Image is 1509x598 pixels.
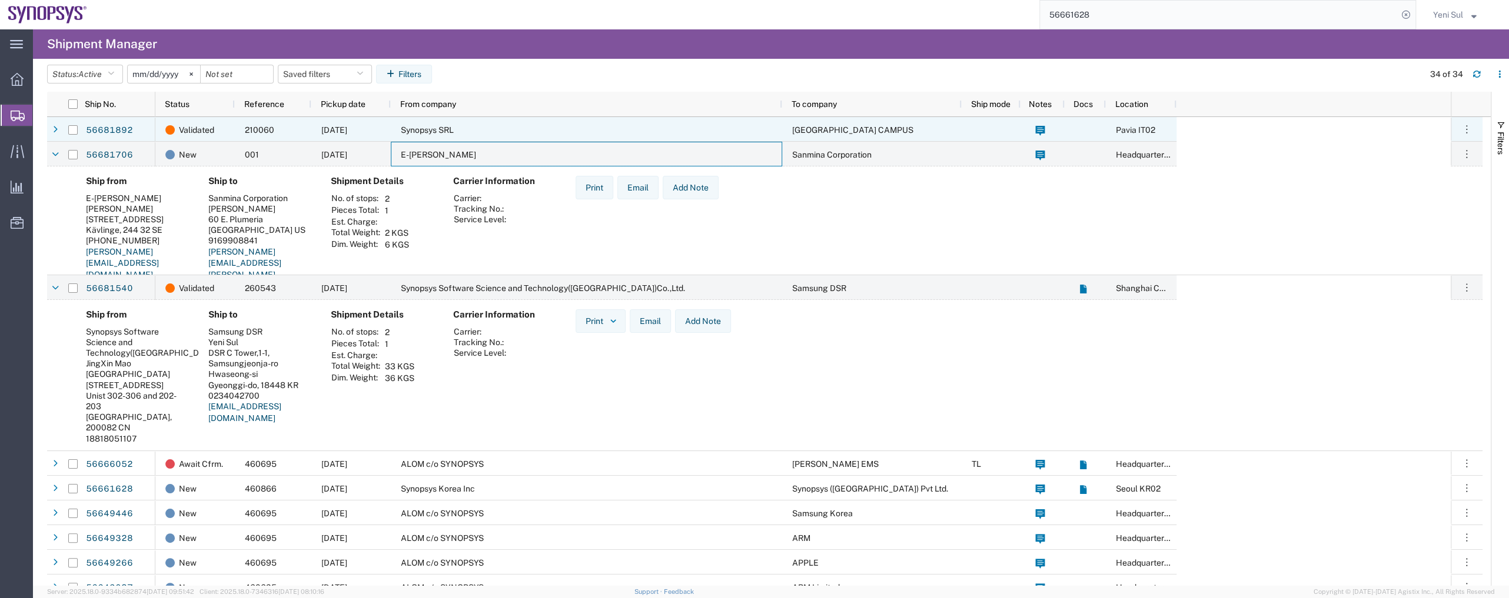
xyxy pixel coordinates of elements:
[208,326,312,337] div: Samsung DSR
[331,205,381,216] th: Pieces Total:
[47,29,157,59] h4: Shipment Manager
[86,412,190,433] div: [GEOGRAPHIC_DATA], 200082 CN
[634,588,664,595] a: Support
[85,529,134,548] a: 56649328
[85,554,134,573] a: 56649266
[971,99,1011,109] span: Ship mode
[331,216,381,227] th: Est. Charge:
[245,558,277,567] span: 460695
[401,150,476,159] span: E-Sharp AB
[381,205,413,216] td: 1
[208,369,312,379] div: Hwaseong-si
[1116,533,1192,543] span: Headquarters USSV
[85,99,116,109] span: Ship No.
[278,588,324,595] span: [DATE] 08:10:16
[321,99,365,109] span: Pickup date
[321,484,347,493] span: 09/02/2025
[86,203,190,214] div: [PERSON_NAME]
[47,65,123,83] button: Status:Active
[331,372,381,384] th: Dim. Weight:
[1116,150,1192,159] span: Headquarters USSV
[85,455,134,474] a: 56666052
[179,550,197,575] span: New
[1116,484,1161,493] span: Seoul KR02
[86,369,190,390] div: [GEOGRAPHIC_DATA] [STREET_ADDRESS]
[86,225,190,235] div: Kävlinge, 244 32 SE
[245,459,277,469] span: 460695
[201,65,273,83] input: Not set
[245,150,259,159] span: 001
[85,146,134,165] a: 56681706
[179,452,223,476] span: Await Cfrm.
[86,326,190,359] div: Synopsys Software Science and Technology([GEOGRAPHIC_DATA])Co.,Ltd.
[381,193,413,205] td: 2
[8,6,87,24] img: logo
[792,99,837,109] span: To company
[78,69,102,79] span: Active
[86,214,190,225] div: [STREET_ADDRESS]
[453,214,507,225] th: Service Level:
[208,235,312,246] div: 9169908841
[208,337,312,348] div: Yeni Sul
[147,588,194,595] span: [DATE] 09:51:42
[453,337,507,348] th: Tracking No.:
[179,501,197,526] span: New
[200,588,324,595] span: Client: 2025.18.0-7346316
[208,380,312,390] div: Gyeonggi-do, 18448 KR
[245,283,276,293] span: 260543
[617,176,659,199] button: Email
[85,579,134,597] a: 56649087
[1314,587,1495,597] span: Copyright © [DATE]-[DATE] Agistix Inc., All Rights Reserved
[85,505,134,523] a: 56649446
[401,459,484,469] span: ALOM c/o SYNOPSYS
[86,176,190,186] h4: Ship from
[331,309,434,320] h4: Shipment Details
[208,348,312,369] div: DSR C Tower,1-1, Samsungjeonja-ro
[321,150,347,159] span: 09/02/2025
[453,348,507,358] th: Service Level:
[381,227,413,239] td: 2 KGS
[381,326,418,338] td: 2
[972,459,981,469] span: TL
[1040,1,1398,29] input: Search for shipment number, reference number
[321,533,347,543] span: 09/02/2025
[453,326,507,337] th: Carrier:
[1029,99,1052,109] span: Notes
[792,150,872,159] span: Sanmina Corporation
[47,588,194,595] span: Server: 2025.18.0-9334b682874
[1116,125,1155,135] span: Pavia IT02
[86,358,190,369] div: JingXin Mao
[321,283,347,293] span: 09/02/2025
[331,326,381,338] th: No. of stops:
[792,558,819,567] span: APPLE
[1432,8,1493,22] button: Yeni Sul
[179,276,214,300] span: Validated
[453,193,507,203] th: Carrier:
[321,583,347,592] span: 09/02/2025
[208,247,281,291] a: [PERSON_NAME][EMAIL_ADDRESS][PERSON_NAME][DOMAIN_NAME]
[401,558,484,567] span: ALOM c/o SYNOPSYS
[321,558,347,567] span: 09/02/2025
[244,99,284,109] span: Reference
[381,372,418,384] td: 36 KGS
[453,176,547,186] h4: Carrier Information
[663,588,693,595] a: Feedback
[1430,68,1463,81] div: 34 of 34
[85,121,134,140] a: 56681892
[576,176,613,199] button: Print
[208,309,312,320] h4: Ship to
[792,583,840,592] span: ARM Limited
[179,118,214,142] span: Validated
[208,402,281,423] a: [EMAIL_ADDRESS][DOMAIN_NAME]
[401,484,475,493] span: Synopsys Korea Inc
[245,509,277,518] span: 460695
[85,480,134,499] a: 56661628
[453,309,547,320] h4: Carrier Information
[401,283,685,293] span: Synopsys Software Science and Technology(Shanghai)Co.,Ltd.
[208,214,312,225] div: 60 E. Plumeria
[1115,99,1148,109] span: Location
[86,247,159,279] a: [PERSON_NAME][EMAIL_ADDRESS][DOMAIN_NAME]
[1116,558,1192,567] span: Headquarters USSV
[401,583,484,592] span: ALOM c/o SYNOPSYS
[331,239,381,250] th: Dim. Weight:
